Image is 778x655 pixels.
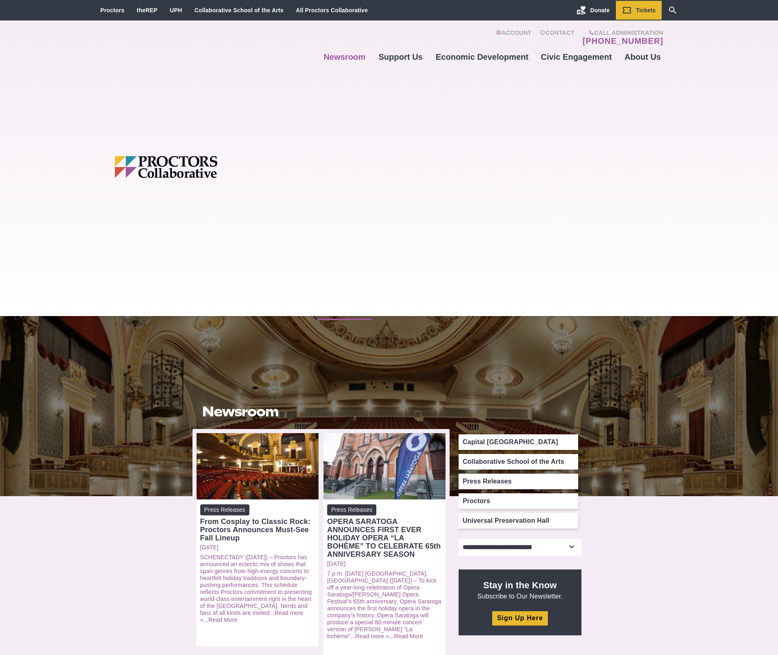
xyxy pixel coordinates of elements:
a: SCHENECTADY ([DATE]) – Proctors has announced an eclectic mix of shows that span genres from high... [200,554,312,616]
a: Search [662,1,684,20]
a: UPH [170,7,182,14]
a: Civic Engagement [535,46,618,68]
img: Proctors logo [115,156,280,178]
a: Read More [394,633,423,639]
span: Press Releases [327,504,376,515]
a: [PHONE_NUMBER] [583,36,663,46]
a: 7 p.m. [DATE] [GEOGRAPHIC_DATA], [GEOGRAPHIC_DATA] ([DATE]) – To kick off a year-long celebration... [327,570,441,639]
a: Read more » [200,610,303,623]
a: Account [496,29,531,46]
a: Proctors [100,7,124,14]
a: theREP [137,7,158,14]
a: Press Releases From Cosplay to Classic Rock: Proctors Announces Must-See Fall Lineup [200,504,315,542]
a: Sign Up Here [492,611,548,626]
a: Newsroom [317,46,371,68]
a: Read more » [355,633,389,639]
p: Subscribe to Our Newsletter. [468,579,572,601]
a: About Us [618,46,667,68]
a: Capital [GEOGRAPHIC_DATA] [459,434,578,450]
strong: Stay in the Know [483,580,557,590]
span: Press Releases [200,504,249,515]
select: Select category [459,539,581,556]
a: Donate [570,1,616,20]
a: [DATE] [327,560,442,567]
a: Proctors [459,493,578,509]
div: From Cosplay to Classic Rock: Proctors Announces Must-See Fall Lineup [200,517,315,542]
a: Tickets [616,1,662,20]
span: Donate [590,7,610,14]
a: Press Releases [459,474,578,489]
a: All Proctors Collaborative [296,7,368,14]
a: Support Us [372,46,430,68]
a: Collaborative School of the Arts [194,7,284,14]
a: Collaborative School of the Arts [459,454,578,470]
span: Call Administration [580,29,663,36]
p: ... [327,570,442,640]
a: [DATE] [200,544,315,551]
span: Tickets [636,7,656,14]
h1: Newsroom [202,404,440,419]
div: OPERA SARATOGA ANNOUNCES FIRST EVER HOLIDAY OPERA “LA BOHÈME” TO CELEBRATE 65th ANNIVERSARY SEASON [327,517,442,558]
a: Read More [208,617,237,623]
a: Press Releases OPERA SARATOGA ANNOUNCES FIRST EVER HOLIDAY OPERA “LA BOHÈME” TO CELEBRATE 65th AN... [327,504,442,558]
p: ... [200,554,315,623]
a: Contact [540,29,574,46]
a: Economic Development [430,46,535,68]
a: Universal Preservation Hall [459,513,578,529]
